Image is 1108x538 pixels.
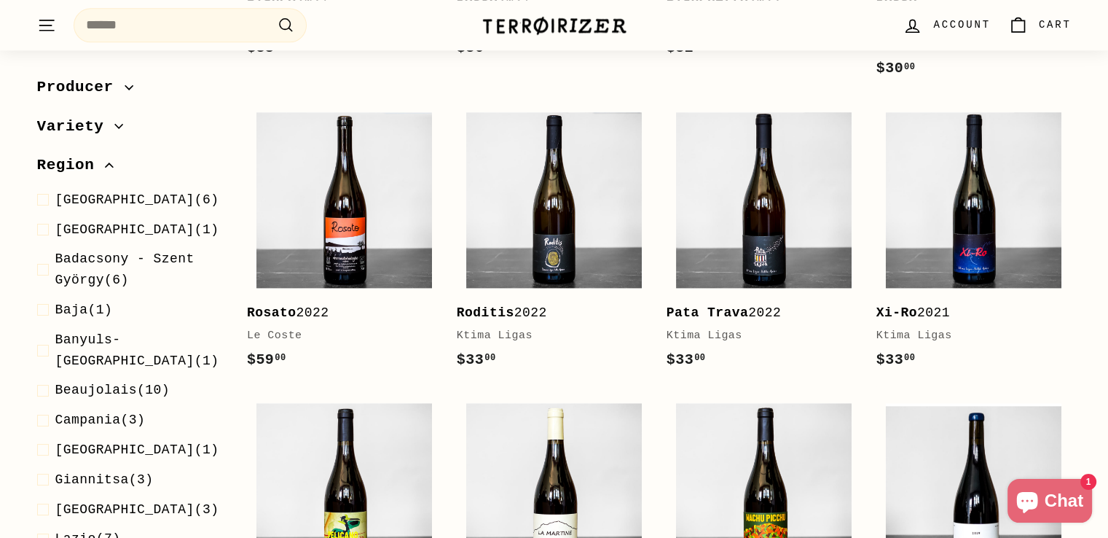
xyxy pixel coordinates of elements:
[55,252,195,287] span: Badacsony - Szent György
[55,472,129,487] span: Giannitsa
[37,111,224,150] button: Variety
[876,305,917,320] b: Xi-Ro
[457,39,496,56] span: $36
[55,330,224,372] span: (1)
[275,41,286,51] sup: 00
[37,75,125,100] span: Producer
[55,300,113,321] span: (1)
[275,353,286,363] sup: 00
[55,502,195,517] span: [GEOGRAPHIC_DATA]
[876,303,1057,324] div: 2021
[55,443,195,457] span: [GEOGRAPHIC_DATA]
[876,327,1057,345] div: Ktima Ligas
[457,327,637,345] div: Ktima Ligas
[55,249,224,291] span: (6)
[904,353,915,363] sup: 00
[876,351,916,368] span: $33
[667,102,862,386] a: Pata Trava2022Ktima Ligas
[55,380,170,401] span: (10)
[457,303,637,324] div: 2022
[667,303,847,324] div: 2022
[933,17,990,33] span: Account
[999,4,1080,47] a: Cart
[667,305,749,320] b: Pata Trava
[37,153,106,178] span: Region
[694,353,705,363] sup: 00
[55,410,146,431] span: (3)
[55,499,219,521] span: (3)
[37,114,115,139] span: Variety
[247,305,296,320] b: Rosato
[55,413,121,427] span: Campania
[55,303,88,317] span: Baja
[667,327,847,345] div: Ktima Ligas
[247,303,428,324] div: 2022
[55,222,195,237] span: [GEOGRAPHIC_DATA]
[876,60,916,77] span: $30
[55,469,154,491] span: (3)
[55,332,195,368] span: Banyuls-[GEOGRAPHIC_DATA]
[55,383,138,397] span: Beaujolais
[484,41,495,51] sup: 00
[876,102,1072,386] a: Xi-Ro2021Ktima Ligas
[247,39,286,56] span: $38
[55,219,219,241] span: (1)
[667,39,706,56] span: $32
[37,149,224,189] button: Region
[247,351,286,368] span: $59
[894,4,999,47] a: Account
[457,305,514,320] b: Roditis
[247,102,442,386] a: Rosato2022Le Coste
[37,71,224,111] button: Producer
[457,102,652,386] a: Roditis2022Ktima Ligas
[694,41,705,51] sup: 00
[457,351,496,368] span: $33
[667,351,706,368] span: $33
[1003,479,1096,526] inbox-online-store-chat: Shopify online store chat
[247,327,428,345] div: Le Coste
[55,190,219,211] span: (6)
[1039,17,1072,33] span: Cart
[904,62,915,72] sup: 00
[55,192,195,207] span: [GEOGRAPHIC_DATA]
[55,440,219,461] span: (1)
[484,353,495,363] sup: 00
